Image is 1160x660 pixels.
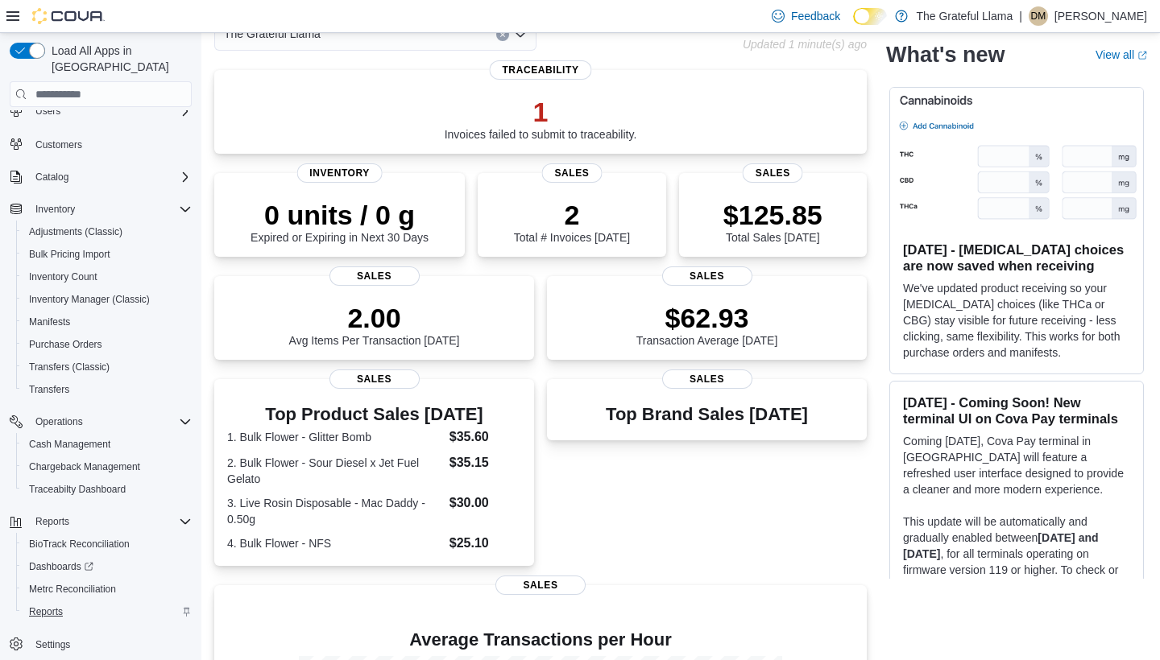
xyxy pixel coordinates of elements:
span: Traceabilty Dashboard [23,480,192,499]
a: Transfers [23,380,76,399]
span: Reports [29,605,63,618]
div: Total # Invoices [DATE] [514,199,630,244]
div: Invoices failed to submit to traceability. [445,96,637,141]
span: Purchase Orders [29,338,102,351]
p: | [1019,6,1022,26]
span: Catalog [35,171,68,184]
span: Traceabilty Dashboard [29,483,126,496]
span: The Grateful Llama [224,24,321,43]
span: Bulk Pricing Import [29,248,110,261]
a: Cash Management [23,435,117,454]
span: Inventory Count [23,267,192,287]
button: Open list of options [514,28,527,41]
span: Inventory [296,163,383,183]
button: Operations [29,412,89,431]
span: Customers [29,134,192,154]
span: Metrc Reconciliation [29,583,116,596]
p: $125.85 [723,199,822,231]
dt: 3. Live Rosin Disposable - Mac Daddy - 0.50g [227,495,443,527]
button: Manifests [16,311,198,333]
button: Inventory [3,198,198,221]
button: Inventory [29,200,81,219]
dt: 1. Bulk Flower - Glitter Bomb [227,429,443,445]
span: Dashboards [23,557,192,576]
span: Settings [29,634,192,654]
button: Transfers (Classic) [16,356,198,378]
h3: [DATE] - [MEDICAL_DATA] choices are now saved when receiving [903,241,1130,274]
a: Reports [23,602,69,621]
span: Dark Mode [853,25,854,26]
div: Avg Items Per Transaction [DATE] [289,302,460,347]
p: The Grateful Llama [916,6,1013,26]
div: Deziray Morales [1029,6,1048,26]
span: Sales [541,163,602,183]
h3: Top Brand Sales [DATE] [606,405,808,424]
a: Transfers (Classic) [23,357,116,377]
span: Sales [329,266,420,286]
span: Users [35,105,60,118]
span: Catalog [29,167,192,187]
dt: 4. Bulk Flower - NFS [227,535,443,551]
span: Adjustments (Classic) [29,225,122,238]
button: Cash Management [16,433,198,456]
button: Catalog [29,167,75,187]
span: Sales [662,369,752,389]
span: Operations [35,415,83,428]
span: Transfers (Classic) [29,361,110,373]
span: Cash Management [23,435,192,454]
span: Chargeback Management [23,457,192,476]
span: Sales [495,575,586,595]
img: Cova [32,8,105,24]
span: Adjustments (Classic) [23,222,192,241]
span: Traceability [489,60,591,80]
button: Traceabilty Dashboard [16,478,198,501]
span: Transfers (Classic) [23,357,192,377]
p: $62.93 [636,302,778,334]
span: Dashboards [29,560,93,573]
span: Inventory Manager (Classic) [23,290,192,309]
span: Bulk Pricing Import [23,245,192,264]
div: Transaction Average [DATE] [636,302,778,347]
button: Clear input [496,28,509,41]
h3: [DATE] - Coming Soon! New terminal UI on Cova Pay terminals [903,394,1130,427]
span: Chargeback Management [29,460,140,473]
button: Operations [3,410,198,433]
button: Catalog [3,166,198,188]
p: This update will be automatically and gradually enabled between , for all terminals operating on ... [903,514,1130,610]
p: 2.00 [289,302,460,334]
span: Metrc Reconciliation [23,580,192,599]
p: 0 units / 0 g [251,199,429,231]
span: Sales [329,369,420,389]
input: Dark Mode [853,8,887,25]
button: Users [29,101,67,121]
button: Inventory Count [16,266,198,288]
span: Sales [743,163,803,183]
a: Settings [29,635,77,654]
dd: $35.60 [449,427,521,447]
span: Operations [29,412,192,431]
span: BioTrack Reconciliation [29,538,130,551]
a: View allExternal link [1096,48,1147,61]
dd: $25.10 [449,534,521,553]
p: 2 [514,199,630,231]
a: Chargeback Management [23,457,147,476]
h4: Average Transactions per Hour [227,630,854,650]
span: Reports [29,512,192,531]
span: Sales [662,266,752,286]
dt: 2. Bulk Flower - Sour Diesel x Jet Fuel Gelato [227,455,443,487]
a: Inventory Count [23,267,104,287]
span: Settings [35,638,70,651]
button: Adjustments (Classic) [16,221,198,243]
h2: What's new [886,42,1005,68]
span: Inventory Manager (Classic) [29,293,150,306]
span: Manifests [29,316,70,328]
a: Metrc Reconciliation [23,580,122,599]
svg: External link [1137,51,1147,60]
a: BioTrack Reconciliation [23,534,136,554]
a: Customers [29,135,89,155]
button: Settings [3,633,198,656]
button: Reports [29,512,76,531]
span: Customers [35,138,82,151]
button: Users [3,100,198,122]
span: Transfers [29,383,69,396]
